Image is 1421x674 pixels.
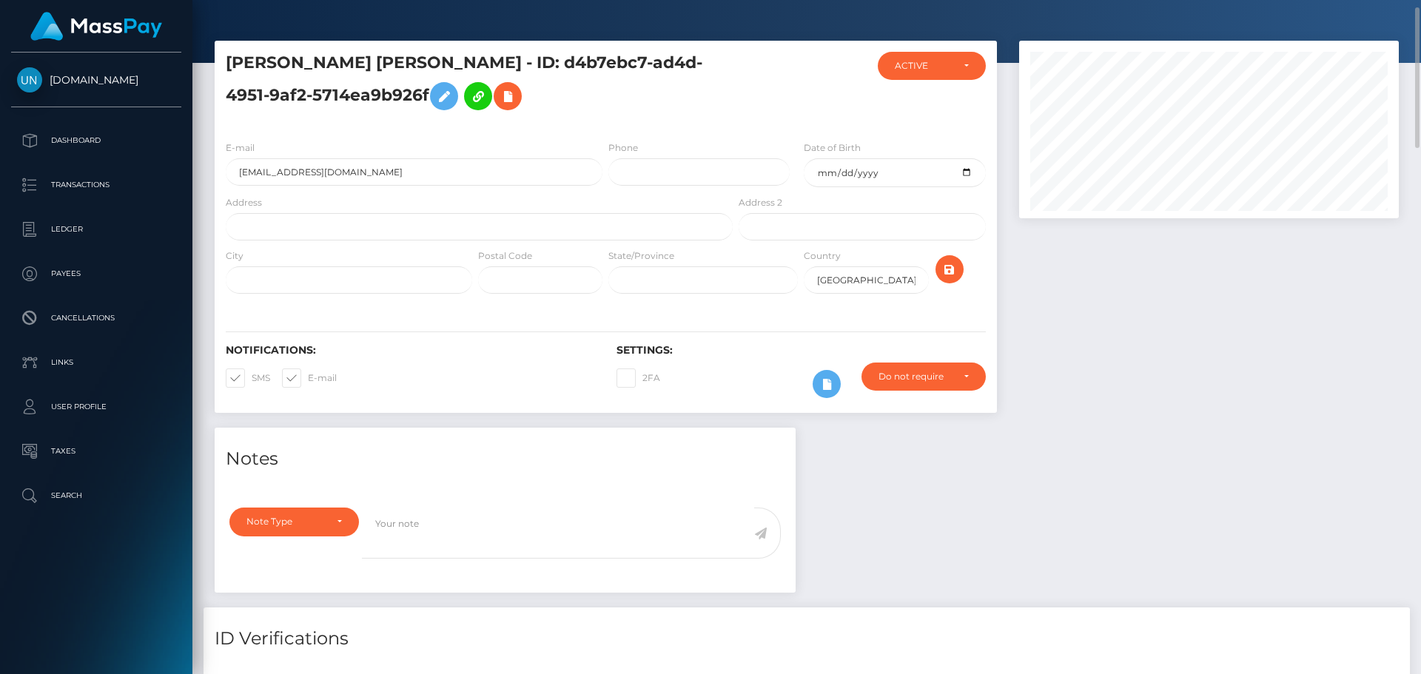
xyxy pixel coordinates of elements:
[11,300,181,337] a: Cancellations
[282,368,337,388] label: E-mail
[478,249,532,263] label: Postal Code
[226,446,785,472] h4: Notes
[11,344,181,381] a: Links
[226,141,255,155] label: E-mail
[608,141,638,155] label: Phone
[17,351,175,374] p: Links
[11,255,181,292] a: Payees
[11,166,181,203] a: Transactions
[17,307,175,329] p: Cancellations
[11,388,181,425] a: User Profile
[895,60,952,72] div: ACTIVE
[226,196,262,209] label: Address
[879,371,952,383] div: Do not require
[226,368,270,388] label: SMS
[17,396,175,418] p: User Profile
[11,73,181,87] span: [DOMAIN_NAME]
[617,368,660,388] label: 2FA
[246,516,325,528] div: Note Type
[739,196,782,209] label: Address 2
[861,363,986,391] button: Do not require
[17,440,175,462] p: Taxes
[11,433,181,470] a: Taxes
[804,249,841,263] label: Country
[17,174,175,196] p: Transactions
[226,249,243,263] label: City
[30,12,162,41] img: MassPay Logo
[878,52,986,80] button: ACTIVE
[17,129,175,152] p: Dashboard
[11,211,181,248] a: Ledger
[17,67,42,92] img: Unlockt.me
[804,141,861,155] label: Date of Birth
[229,508,359,536] button: Note Type
[11,122,181,159] a: Dashboard
[17,263,175,285] p: Payees
[608,249,674,263] label: State/Province
[226,52,725,118] h5: [PERSON_NAME] [PERSON_NAME] - ID: d4b7ebc7-ad4d-4951-9af2-5714ea9b926f
[226,344,594,357] h6: Notifications:
[617,344,985,357] h6: Settings:
[215,626,1399,652] h4: ID Verifications
[17,485,175,507] p: Search
[11,477,181,514] a: Search
[17,218,175,240] p: Ledger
